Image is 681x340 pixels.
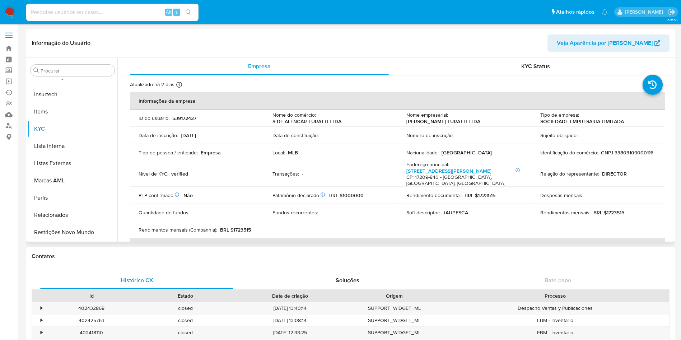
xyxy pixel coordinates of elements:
[272,118,341,125] p: S DE ALENCAR TURATTI LTDA
[28,155,117,172] button: Listas Externas
[28,120,117,138] button: KYC
[248,62,271,70] span: Empresa
[41,329,42,336] div: •
[442,302,669,314] div: Despacho Ventas y Publicaciones
[521,62,550,70] span: KYC Status
[272,192,326,199] p: Patrimônio declarado :
[353,292,437,299] div: Origem
[602,171,627,177] p: DIRECTOR
[139,171,168,177] p: Nível de KYC :
[233,327,348,339] div: [DATE] 12:33:25
[540,112,579,118] p: Tipo de empresa :
[139,209,190,216] p: Quantidade de fundos :
[130,81,174,88] p: Atualizado há 2 dias
[139,115,169,121] p: ID do usuário :
[139,327,233,339] div: closed
[442,149,492,156] p: [GEOGRAPHIC_DATA]
[288,149,298,156] p: MLB
[348,302,442,314] div: SUPPORT_WIDGET_ML
[172,115,196,121] p: 539172427
[540,209,591,216] p: Rendimentos mensais :
[406,161,449,168] p: Endereço principal :
[45,302,139,314] div: 402432868
[41,67,112,74] input: Procurar
[183,192,193,199] p: Não
[586,192,588,199] p: -
[41,317,42,324] div: •
[593,209,624,216] p: BRL $1723515
[272,209,318,216] p: Fundos recorrentes :
[272,149,285,156] p: Local :
[457,132,458,139] p: -
[201,149,221,156] p: Empresa
[28,172,117,189] button: Marcas AML
[272,171,299,177] p: Transações :
[547,34,670,52] button: Veja Aparência por [PERSON_NAME]
[233,315,348,326] div: [DATE] 13:08:14
[406,149,439,156] p: Nacionalidade :
[26,8,199,17] input: Pesquise usuários ou casos...
[41,305,42,312] div: •
[272,132,319,139] p: Data de constituição :
[32,253,670,260] h1: Contatos
[540,118,624,125] p: SOCIEDADE EMPRESARIA LIMITADA
[557,34,653,52] span: Veja Aparência por [PERSON_NAME]
[139,315,233,326] div: closed
[181,7,196,17] button: search-icon
[545,276,571,284] span: Bate-papo
[348,315,442,326] div: SUPPORT_WIDGET_ML
[406,132,454,139] p: Número de inscrição :
[192,209,194,216] p: -
[272,112,316,118] p: Nome do comércio :
[121,276,153,284] span: Histórico CX
[336,276,359,284] span: Soluções
[556,8,594,16] span: Atalhos rápidos
[406,209,440,216] p: Soft descriptor :
[130,238,665,256] th: Detalhes de contato
[45,327,139,339] div: 402418110
[406,167,491,174] a: [STREET_ADDRESS][PERSON_NAME]
[348,327,442,339] div: SUPPORT_WIDGET_ML
[33,67,39,73] button: Procurar
[181,132,196,139] p: [DATE]
[406,192,462,199] p: Rendimento documental :
[540,149,598,156] p: Identificação do comércio :
[322,132,323,139] p: -
[28,189,117,206] button: Perfis
[28,206,117,224] button: Relacionados
[465,192,495,199] p: BRL $1723515
[139,227,217,233] p: Rendimentos mensais (Companhia) :
[32,39,90,47] h1: Informação do Usuário
[668,8,676,16] a: Sair
[139,149,198,156] p: Tipo de pessoa / entidade :
[144,292,228,299] div: Estado
[443,209,468,216] p: JAUPESCA
[238,292,342,299] div: Data de criação
[139,302,233,314] div: closed
[45,315,139,326] div: 402425763
[321,209,322,216] p: -
[625,9,666,15] p: magno.ferreira@mercadopago.com.br
[130,92,665,110] th: Informações da empresa
[442,315,669,326] div: FBM - Inventario
[28,103,117,120] button: Items
[28,224,117,241] button: Restrições Novo Mundo
[601,149,653,156] p: CNPJ 33803109000116
[442,327,669,339] div: FBM - Inventario
[233,302,348,314] div: [DATE] 13:40:14
[406,118,480,125] p: [PERSON_NAME] TURATTI LTDA
[406,112,448,118] p: Nome empresarial :
[28,138,117,155] button: Lista Interna
[220,227,251,233] p: BRL $1723515
[171,171,188,177] p: verified
[329,192,364,199] p: BRL $1000000
[302,171,303,177] p: -
[540,171,599,177] p: Relação do representante :
[28,86,117,103] button: Insurtech
[540,192,583,199] p: Despesas mensais :
[447,292,664,299] div: Processo
[580,132,582,139] p: -
[166,9,172,15] span: Alt
[139,192,181,199] p: PEP confirmado :
[50,292,134,299] div: Id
